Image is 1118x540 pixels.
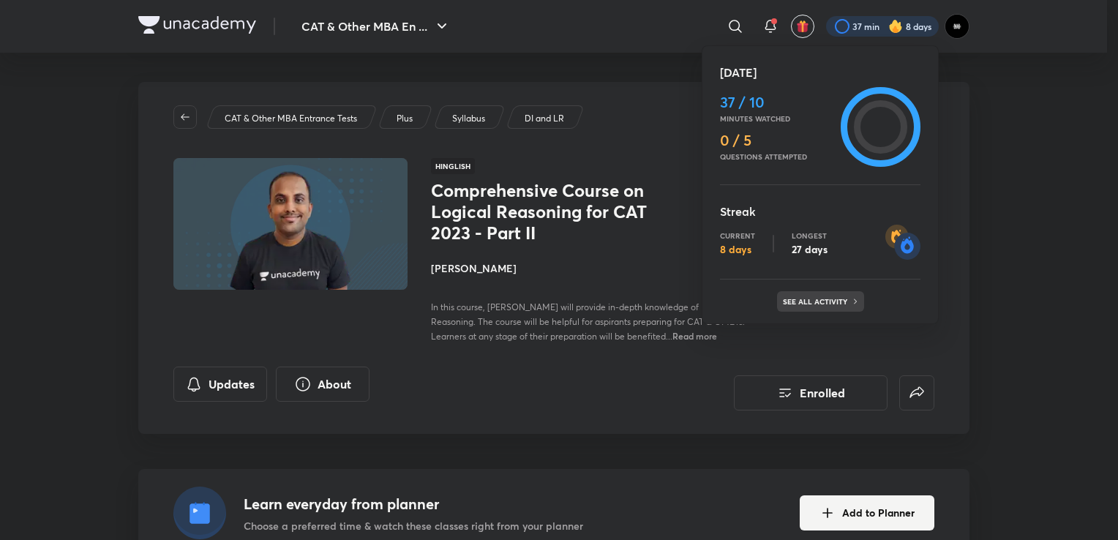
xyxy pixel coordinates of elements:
[720,94,835,111] h4: 37 / 10
[885,225,920,260] img: streak
[792,243,828,256] p: 27 days
[792,231,828,240] p: Longest
[720,243,755,256] p: 8 days
[720,203,920,220] h5: Streak
[783,297,851,306] p: See all activity
[720,231,755,240] p: Current
[720,132,835,149] h4: 0 / 5
[720,152,835,161] p: Questions attempted
[720,114,835,123] p: Minutes watched
[720,64,920,81] h5: [DATE]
